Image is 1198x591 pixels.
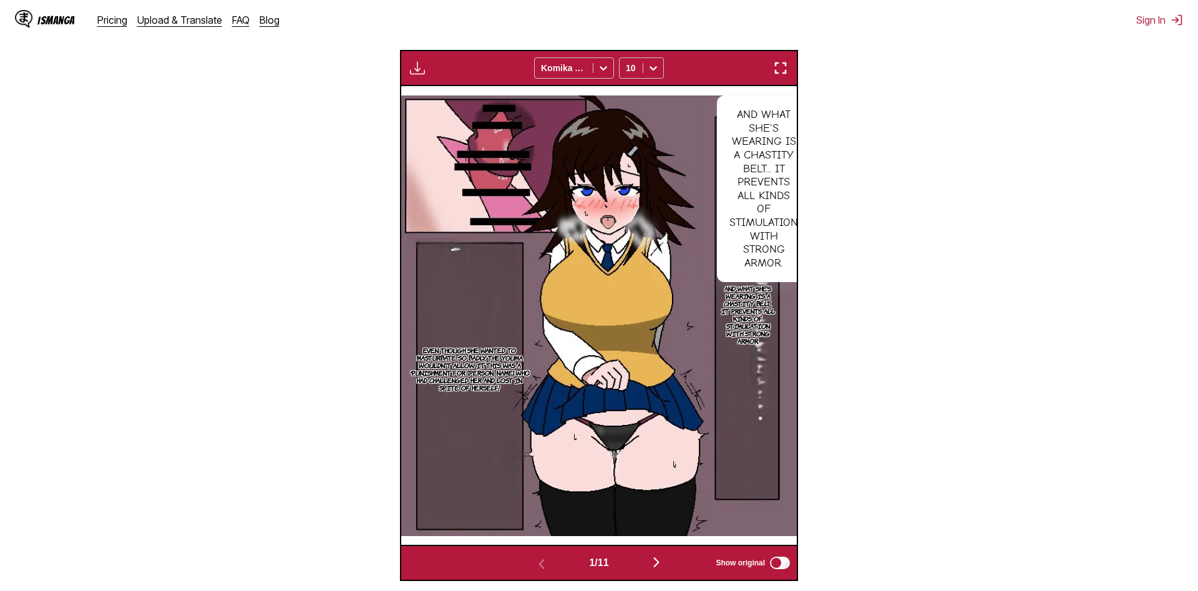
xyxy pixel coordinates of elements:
[260,14,280,26] a: Blog
[717,95,811,282] div: And what she's wearing is a chastity belt... It prevents all kinds of stimulation with strong armor.
[232,14,250,26] a: FAQ
[1171,14,1183,26] img: Sign out
[770,557,790,569] input: Show original
[410,61,425,76] img: Download translated images
[589,557,608,569] span: 1 / 11
[15,10,32,27] img: IsManga Logo
[773,61,788,76] img: Enter fullscreen
[534,557,549,572] img: Previous page
[15,10,97,30] a: IsManga LogoIsManga
[791,95,811,115] button: close-tooltip
[649,555,664,570] img: Next page
[405,344,534,394] p: Even though she wanted to masturbate so badly, the youma wouldn't allow it. This was a ❛punishmen...
[1136,14,1183,26] button: Sign In
[137,14,222,26] a: Upload & Translate
[37,14,75,26] div: IsManga
[716,559,765,567] span: Show original
[401,95,797,536] img: Manga Panel
[97,14,127,26] a: Pricing
[717,282,779,347] p: And what she's wearing is a chastity belt... It prevents all kinds of stimulation with strong armor.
